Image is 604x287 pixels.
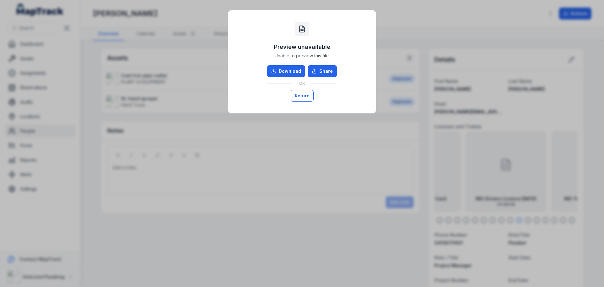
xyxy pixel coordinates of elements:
[274,43,330,51] h3: Preview unavailable
[267,65,305,77] a: Download
[291,90,314,102] button: Return
[275,53,330,59] span: Unable to preview this file.
[267,77,337,90] div: OR
[308,65,337,77] button: Share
